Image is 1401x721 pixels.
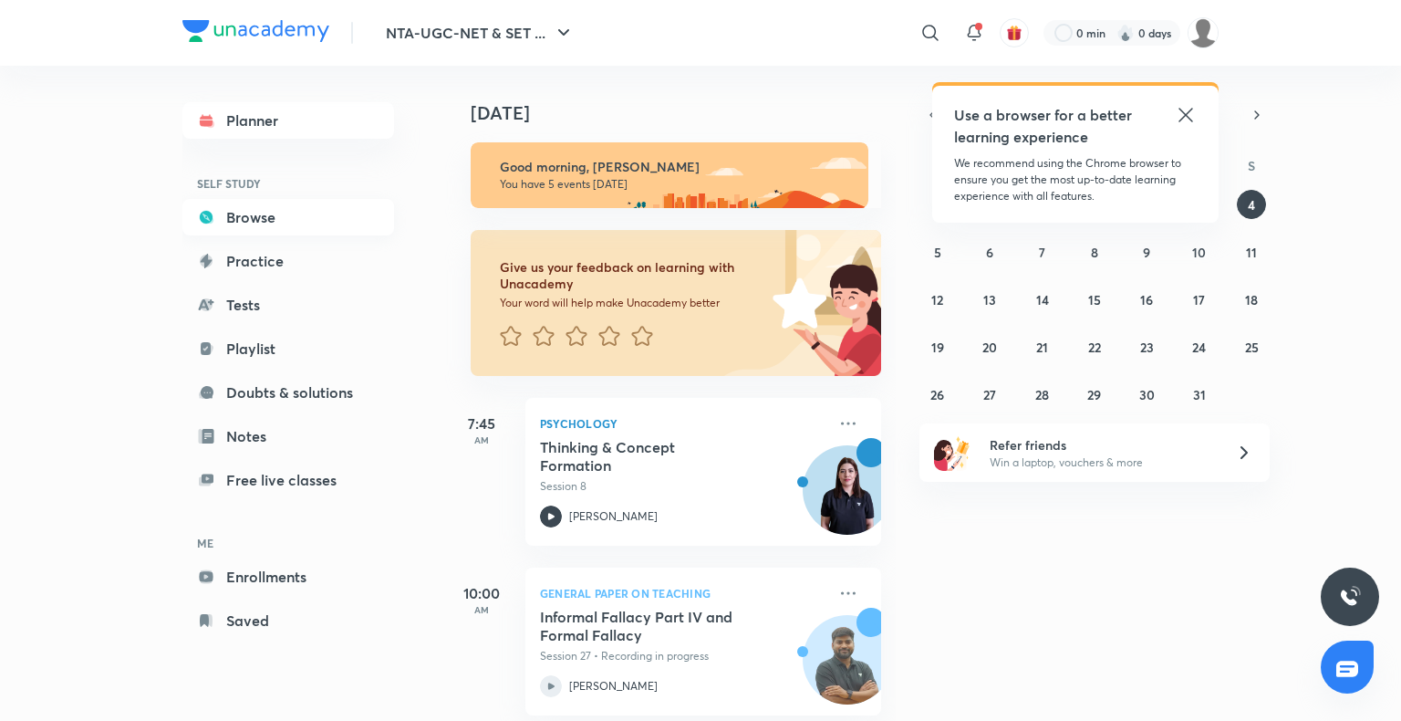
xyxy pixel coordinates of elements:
p: Your word will help make Unacademy better [500,296,766,310]
abbr: October 29, 2025 [1087,386,1101,403]
a: Saved [182,602,394,639]
abbr: October 24, 2025 [1192,339,1206,356]
button: October 29, 2025 [1080,380,1109,409]
button: October 7, 2025 [1028,237,1057,266]
button: NTA-UGC-NET & SET ... [375,15,586,51]
abbr: October 17, 2025 [1193,291,1205,308]
h6: Give us your feedback on learning with Unacademy [500,259,766,292]
abbr: October 5, 2025 [934,244,941,261]
abbr: October 4, 2025 [1248,196,1255,214]
button: October 12, 2025 [923,285,952,314]
a: Enrollments [182,559,394,595]
button: October 27, 2025 [975,380,1004,409]
a: Company Logo [182,20,329,47]
abbr: October 30, 2025 [1139,386,1155,403]
abbr: October 10, 2025 [1192,244,1206,261]
p: General Paper on Teaching [540,582,826,604]
a: Planner [182,102,394,139]
button: October 19, 2025 [923,332,952,361]
button: October 17, 2025 [1185,285,1214,314]
button: October 23, 2025 [1132,332,1161,361]
abbr: October 11, 2025 [1246,244,1257,261]
abbr: October 23, 2025 [1140,339,1154,356]
img: Durgesh kanwar [1188,17,1219,48]
a: Notes [182,418,394,455]
p: Psychology [540,413,826,434]
p: We recommend using the Chrome browser to ensure you get the most up-to-date learning experience w... [954,155,1197,204]
button: October 11, 2025 [1237,237,1266,266]
img: Company Logo [182,20,329,42]
img: Avatar [804,625,891,713]
button: avatar [1000,18,1029,47]
abbr: October 21, 2025 [1036,339,1048,356]
button: October 8, 2025 [1080,237,1109,266]
abbr: October 7, 2025 [1039,244,1045,261]
img: ttu [1339,586,1361,608]
button: October 22, 2025 [1080,332,1109,361]
abbr: October 15, 2025 [1088,291,1101,308]
button: October 25, 2025 [1237,332,1266,361]
h6: SELF STUDY [182,168,394,199]
p: Win a laptop, vouchers & more [990,455,1214,471]
button: October 28, 2025 [1028,380,1057,409]
img: avatar [1006,25,1022,41]
button: October 4, 2025 [1237,190,1266,219]
button: October 10, 2025 [1185,237,1214,266]
img: streak [1116,24,1135,42]
abbr: October 25, 2025 [1245,339,1259,356]
abbr: October 22, 2025 [1088,339,1101,356]
img: morning [471,142,868,208]
button: October 30, 2025 [1132,380,1161,409]
button: October 13, 2025 [975,285,1004,314]
img: Avatar [804,455,891,543]
p: [PERSON_NAME] [569,508,658,525]
h4: [DATE] [471,102,899,124]
button: October 6, 2025 [975,237,1004,266]
a: Doubts & solutions [182,374,394,411]
abbr: October 13, 2025 [983,291,996,308]
img: referral [934,434,970,471]
h5: 7:45 [445,413,518,434]
abbr: October 9, 2025 [1143,244,1150,261]
abbr: October 6, 2025 [986,244,993,261]
abbr: October 19, 2025 [931,339,944,356]
button: October 31, 2025 [1185,380,1214,409]
abbr: October 8, 2025 [1091,244,1098,261]
button: October 18, 2025 [1237,285,1266,314]
p: AM [445,604,518,615]
p: You have 5 events [DATE] [500,177,852,192]
abbr: October 28, 2025 [1035,386,1049,403]
h5: Use a browser for a better learning experience [954,104,1136,148]
h6: ME [182,528,394,559]
a: Free live classes [182,462,394,498]
a: Practice [182,243,394,279]
h5: 10:00 [445,582,518,604]
a: Browse [182,199,394,235]
abbr: October 18, 2025 [1245,291,1258,308]
button: October 21, 2025 [1028,332,1057,361]
abbr: October 27, 2025 [983,386,996,403]
h5: Informal Fallacy Part IV and Formal Fallacy [540,608,767,644]
p: [PERSON_NAME] [569,678,658,695]
abbr: October 12, 2025 [931,291,943,308]
abbr: Saturday [1248,157,1255,174]
h5: Thinking & Concept Formation [540,438,767,475]
h6: Refer friends [990,435,1214,455]
button: October 16, 2025 [1132,285,1161,314]
abbr: October 16, 2025 [1140,291,1153,308]
h6: Good morning, [PERSON_NAME] [500,159,852,175]
abbr: October 31, 2025 [1193,386,1206,403]
button: October 9, 2025 [1132,237,1161,266]
a: Playlist [182,330,394,367]
p: Session 27 • Recording in progress [540,648,826,664]
button: October 26, 2025 [923,380,952,409]
abbr: October 26, 2025 [930,386,944,403]
a: Tests [182,287,394,323]
button: October 20, 2025 [975,332,1004,361]
abbr: October 14, 2025 [1036,291,1049,308]
abbr: October 20, 2025 [982,339,997,356]
p: Session 8 [540,478,826,495]
button: October 24, 2025 [1185,332,1214,361]
button: October 14, 2025 [1028,285,1057,314]
p: AM [445,434,518,445]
